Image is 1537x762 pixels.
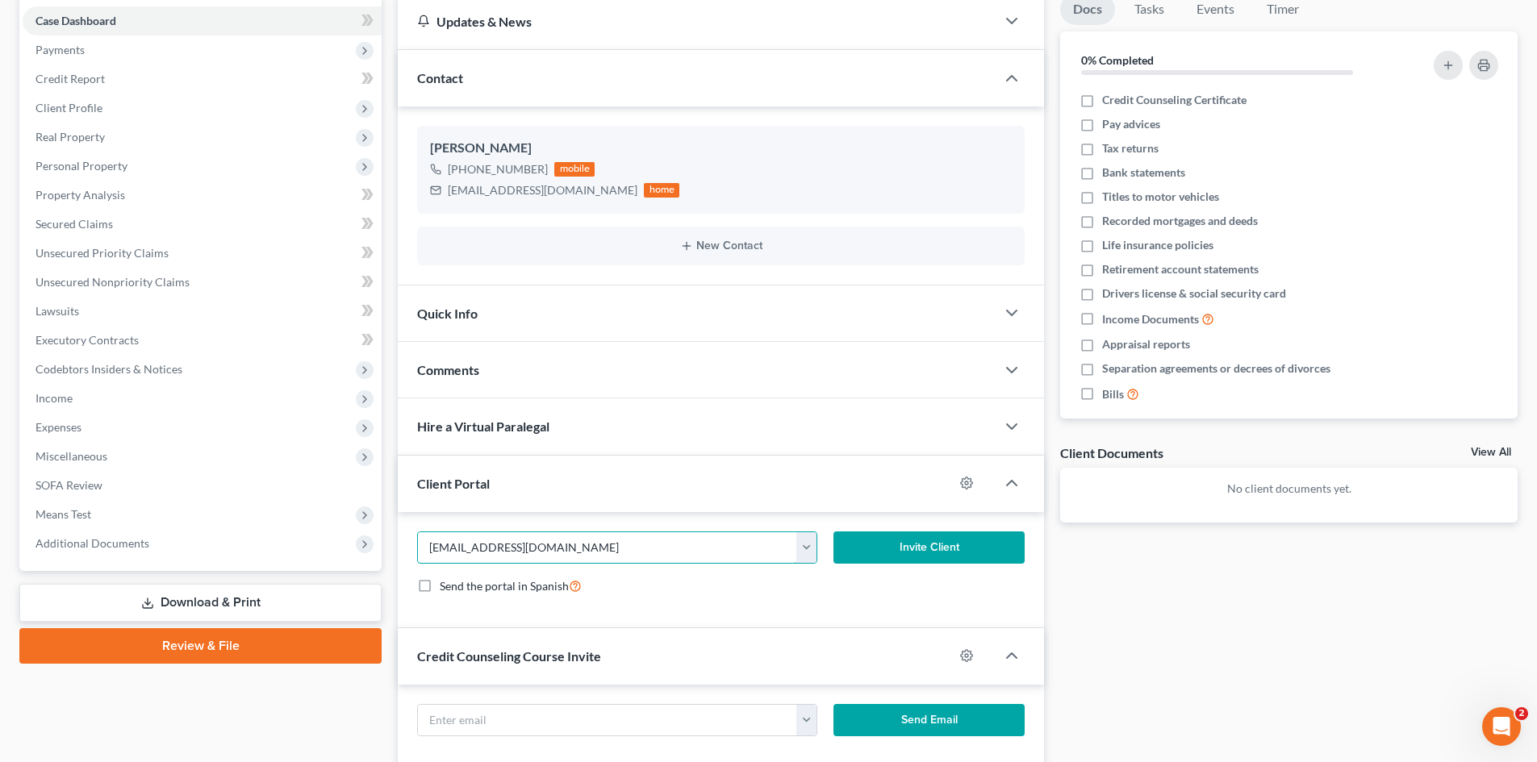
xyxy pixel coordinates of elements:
span: Unsecured Priority Claims [36,246,169,260]
span: SOFA Review [36,478,102,492]
p: No client documents yet. [1073,481,1505,497]
span: Life insurance policies [1102,237,1213,253]
button: Send Email [833,704,1025,736]
span: Unsecured Nonpriority Claims [36,275,190,289]
input: Enter email [418,705,797,735]
span: Personal Property [36,159,127,173]
a: View All [1471,447,1511,458]
a: Download & Print [19,584,382,622]
strong: 0% Completed [1081,53,1154,67]
span: 2 [1515,707,1528,720]
div: [EMAIL_ADDRESS][DOMAIN_NAME] [448,182,637,198]
a: Unsecured Nonpriority Claims [23,268,382,297]
span: Retirement account statements [1102,261,1259,277]
a: Executory Contracts [23,326,382,355]
span: Hire a Virtual Paralegal [417,418,549,434]
span: Drivers license & social security card [1102,285,1286,302]
a: Secured Claims [23,210,382,239]
span: Executory Contracts [36,333,139,347]
span: Contact [417,70,463,85]
a: Unsecured Priority Claims [23,239,382,268]
span: Payments [36,43,85,56]
span: Pay advices [1102,116,1160,132]
span: Means Test [36,507,91,521]
a: Property Analysis [23,181,382,210]
span: Client Profile [36,101,102,115]
button: Invite Client [833,531,1025,564]
span: Send the portal in Spanish [440,579,569,593]
span: Tax returns [1102,140,1159,156]
a: SOFA Review [23,471,382,500]
input: Enter email [418,532,797,563]
span: Separation agreements or decrees of divorces [1102,360,1330,377]
div: [PERSON_NAME] [430,139,1012,158]
span: Property Analysis [36,188,125,202]
span: Recorded mortgages and deeds [1102,213,1258,229]
span: Client Portal [417,476,490,491]
span: Case Dashboard [36,14,116,27]
a: Credit Report [23,65,382,94]
div: mobile [554,162,595,177]
a: Case Dashboard [23,6,382,35]
div: Updates & News [417,13,976,30]
span: Credit Report [36,72,105,85]
span: Comments [417,362,479,377]
a: Lawsuits [23,297,382,326]
span: Miscellaneous [36,449,107,463]
span: Credit Counseling Course Invite [417,648,601,664]
div: home [644,183,679,198]
span: Additional Documents [36,536,149,550]
span: Secured Claims [36,217,113,231]
button: New Contact [430,239,1012,252]
div: [PHONE_NUMBER] [448,161,548,177]
span: Codebtors Insiders & Notices [36,362,182,376]
span: Expenses [36,420,81,434]
span: Bank statements [1102,164,1185,181]
a: Review & File [19,628,382,664]
span: Bills [1102,386,1124,402]
span: Credit Counseling Certificate [1102,92,1247,108]
span: Quick Info [417,306,478,321]
div: Client Documents [1060,444,1163,461]
span: Titles to motor vehicles [1102,189,1219,205]
iframe: Intercom live chat [1482,707,1521,746]
span: Real Property [36,130,105,144]
span: Income [36,391,73,405]
span: Income Documents [1102,311,1199,327]
span: Appraisal reports [1102,336,1190,352]
span: Lawsuits [36,304,79,318]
